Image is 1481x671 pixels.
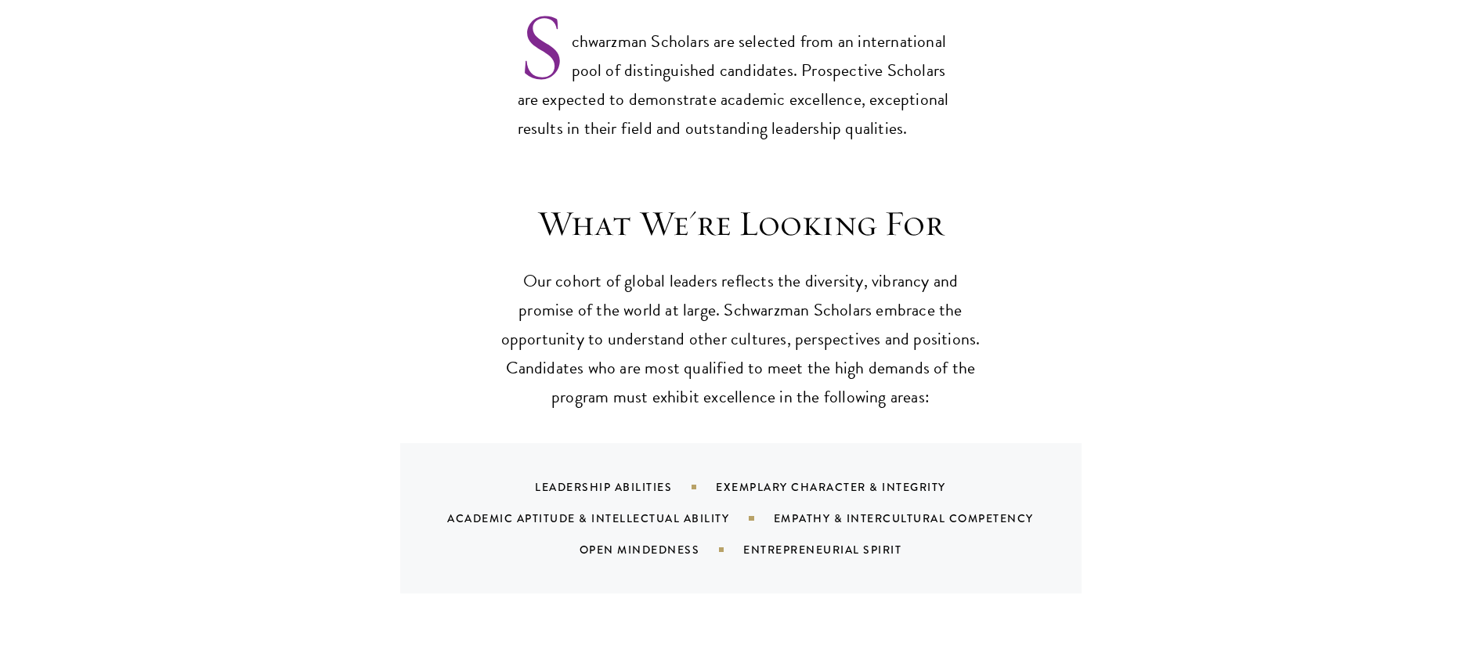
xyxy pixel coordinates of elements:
p: Our cohort of global leaders reflects the diversity, vibrancy and promise of the world at large. ... [498,267,984,412]
div: Empathy & Intercultural Competency [774,510,1073,526]
div: Leadership Abilities [535,479,716,495]
div: Exemplary Character & Integrity [716,479,985,495]
p: Schwarzman Scholars are selected from an international pool of distinguished candidates. Prospect... [518,2,964,143]
div: Open Mindedness [580,542,744,557]
h3: What We're Looking For [498,202,984,246]
div: Entrepreneurial Spirit [743,542,941,557]
div: Academic Aptitude & Intellectual Ability [447,510,773,526]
